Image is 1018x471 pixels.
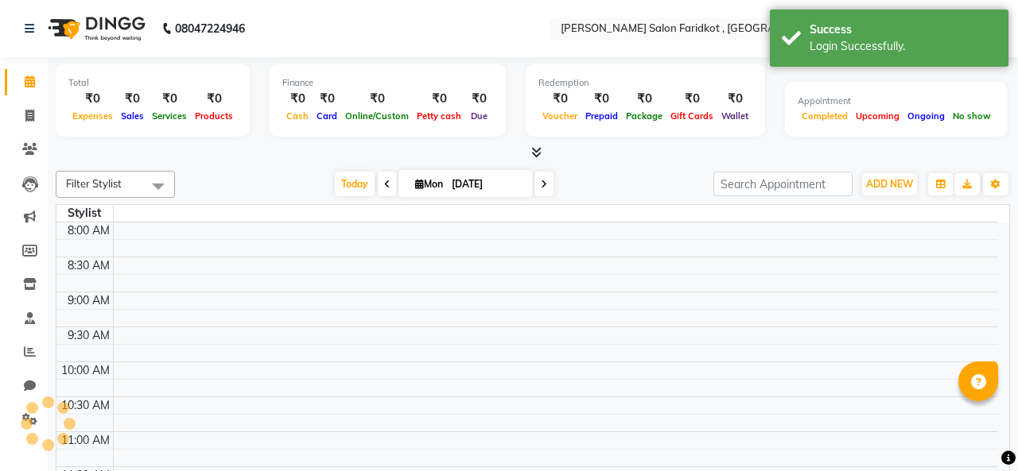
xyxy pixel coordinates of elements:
[411,178,447,190] span: Mon
[717,110,752,122] span: Wallet
[538,76,752,90] div: Redemption
[666,90,717,108] div: ₹0
[282,76,493,90] div: Finance
[56,205,113,222] div: Stylist
[66,177,122,190] span: Filter Stylist
[68,90,117,108] div: ₹0
[64,327,113,344] div: 9:30 AM
[622,90,666,108] div: ₹0
[68,110,117,122] span: Expenses
[852,110,903,122] span: Upcoming
[465,90,493,108] div: ₹0
[538,110,581,122] span: Voucher
[58,432,113,449] div: 11:00 AM
[622,110,666,122] span: Package
[58,362,113,379] div: 10:00 AM
[717,90,752,108] div: ₹0
[175,6,245,51] b: 08047224946
[949,110,995,122] span: No show
[666,110,717,122] span: Gift Cards
[866,178,913,190] span: ADD NEW
[148,90,191,108] div: ₹0
[313,110,341,122] span: Card
[413,110,465,122] span: Petty cash
[41,6,150,51] img: logo
[117,90,148,108] div: ₹0
[798,95,995,108] div: Appointment
[538,90,581,108] div: ₹0
[951,407,1002,455] iframe: chat widget
[64,257,113,274] div: 8:30 AM
[581,110,622,122] span: Prepaid
[282,90,313,108] div: ₹0
[413,90,465,108] div: ₹0
[282,110,313,122] span: Cash
[313,90,341,108] div: ₹0
[341,90,413,108] div: ₹0
[191,90,237,108] div: ₹0
[581,90,622,108] div: ₹0
[191,110,237,122] span: Products
[862,173,917,195] button: ADD NEW
[68,76,237,90] div: Total
[447,172,526,196] input: 2025-09-01
[335,172,375,196] span: Today
[467,110,492,122] span: Due
[64,292,113,309] div: 9:00 AM
[117,110,148,122] span: Sales
[341,110,413,122] span: Online/Custom
[798,110,852,122] span: Completed
[810,21,997,38] div: Success
[58,397,113,414] div: 10:30 AM
[148,110,191,122] span: Services
[810,38,997,55] div: Login Successfully.
[713,172,853,196] input: Search Appointment
[64,222,113,239] div: 8:00 AM
[903,110,949,122] span: Ongoing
